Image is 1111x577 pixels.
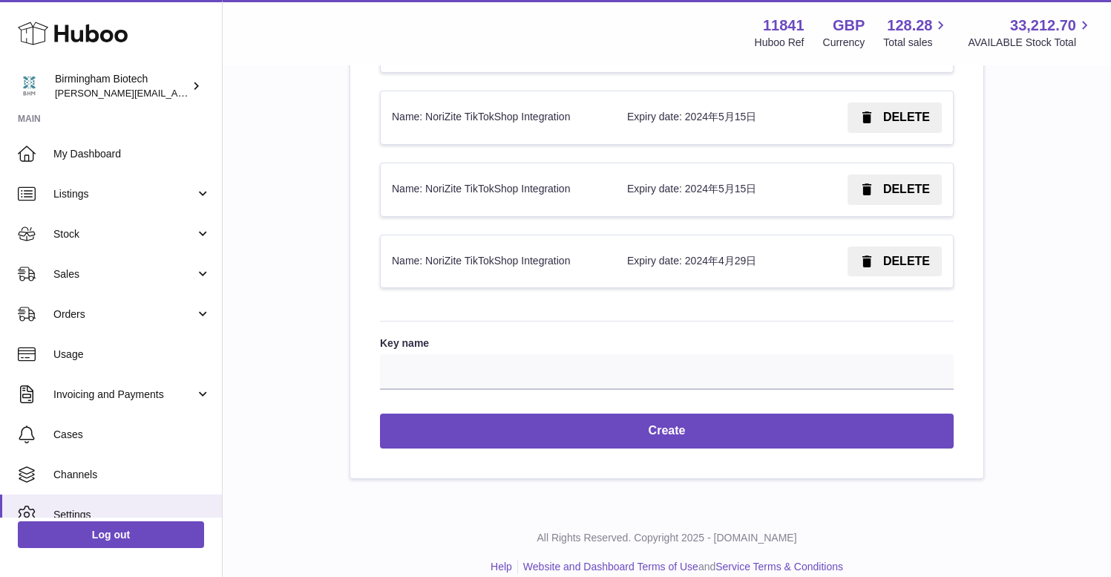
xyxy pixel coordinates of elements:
button: DELETE [848,247,942,277]
img: m.hsu@birminghambiotech.co.uk [18,75,40,97]
td: Name: NoriZite TikTokShop Integration [381,91,616,144]
span: Sales [53,267,195,281]
span: Total sales [883,36,949,50]
label: Key name [380,336,954,351]
span: 33,212.70 [1010,16,1076,36]
a: 33,212.70 AVAILABLE Stock Total [968,16,1093,50]
span: Usage [53,348,211,362]
span: My Dashboard [53,147,211,161]
div: Currency [823,36,865,50]
td: Name: NoriZite TikTokShop Integration [381,235,616,288]
span: Settings [53,508,211,522]
td: Expiry date: 2024年4月29日 [616,235,802,288]
span: DELETE [883,255,930,267]
a: 128.28 Total sales [883,16,949,50]
span: DELETE [883,183,930,195]
span: 128.28 [887,16,932,36]
div: Birmingham Biotech [55,72,189,100]
a: Log out [18,521,204,548]
p: All Rights Reserved. Copyright 2025 - [DOMAIN_NAME] [235,531,1099,545]
span: DELETE [883,111,930,123]
td: Name: NoriZite TikTokShop Integration [381,163,616,216]
button: DELETE [848,102,942,133]
span: AVAILABLE Stock Total [968,36,1093,50]
li: and [518,560,843,574]
span: Listings [53,187,195,201]
span: [PERSON_NAME][EMAIL_ADDRESS][DOMAIN_NAME] [55,87,298,99]
span: Channels [53,468,211,482]
td: Expiry date: 2024年5月15日 [616,163,802,216]
a: Help [491,561,512,573]
td: Expiry date: 2024年5月15日 [616,91,802,144]
button: DELETE [848,175,942,205]
strong: GBP [833,16,865,36]
span: Orders [53,307,195,322]
strong: 11841 [763,16,804,36]
button: Create [380,414,954,449]
div: Huboo Ref [755,36,804,50]
a: Website and Dashboard Terms of Use [523,561,698,573]
a: Service Terms & Conditions [715,561,843,573]
span: Invoicing and Payments [53,388,195,402]
span: Stock [53,227,195,241]
span: Cases [53,428,211,442]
